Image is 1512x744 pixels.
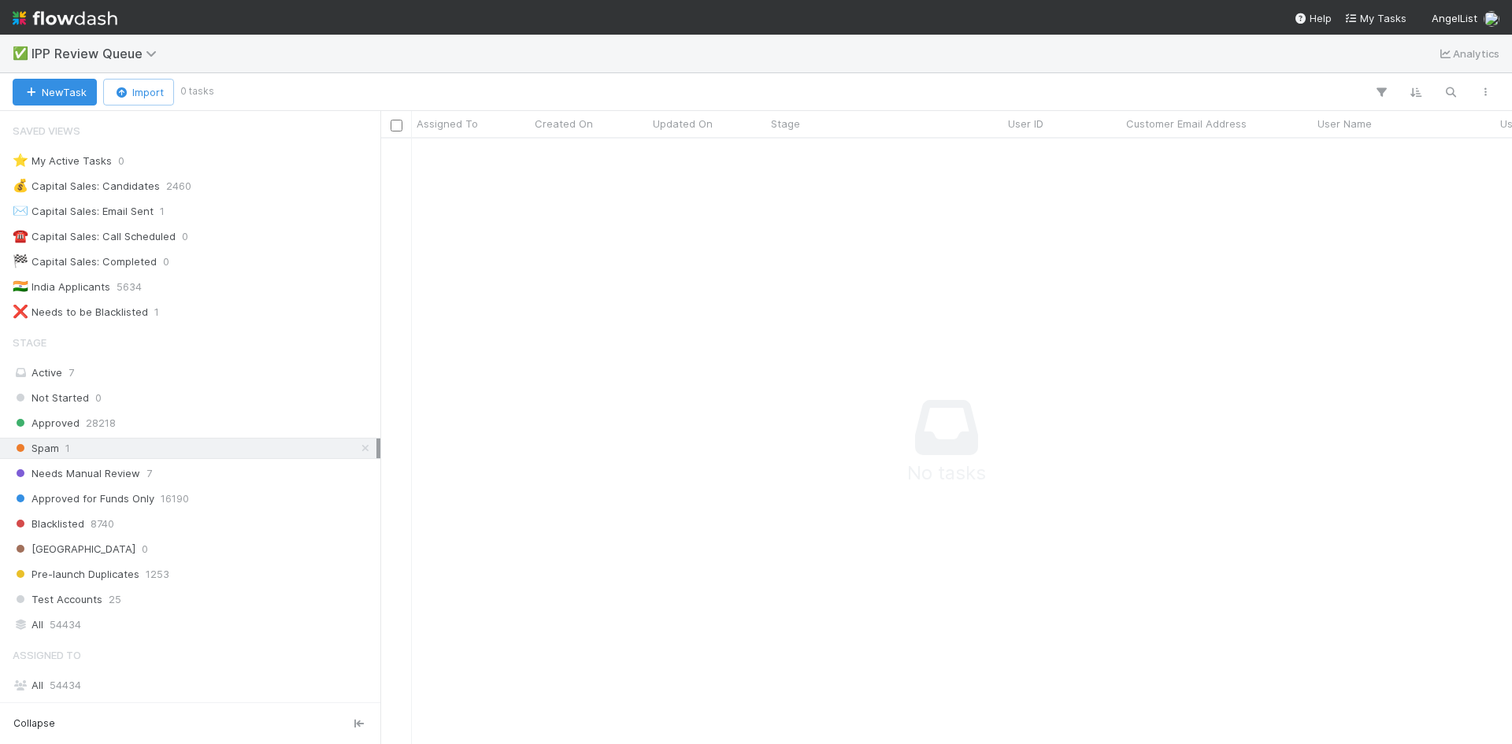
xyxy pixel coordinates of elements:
span: 25 [109,590,121,609]
span: 🇮🇳 [13,279,28,293]
div: India Applicants [13,277,110,297]
span: Saved Views [13,115,80,146]
span: Created On [535,116,593,131]
div: Needs to be Blacklisted [13,302,148,322]
img: avatar_0c8687a4-28be-40e9-aba5-f69283dcd0e7.png [1484,11,1499,27]
span: 8740 [91,514,114,534]
span: 28218 [86,413,116,433]
span: 2460 [166,176,191,196]
span: 54434 [50,615,81,635]
span: Not Started [13,388,89,408]
span: User Name [1317,116,1372,131]
div: All [13,615,376,635]
img: logo-inverted-e16ddd16eac7371096b0.svg [13,5,117,31]
span: 0 [95,388,102,408]
a: Analytics [1437,44,1499,63]
span: 0 [182,227,188,246]
div: All [13,676,376,695]
span: Customer Email Address [1126,116,1247,131]
span: 5634 [117,277,142,297]
div: Capital Sales: Completed [13,252,157,272]
span: Needs Manual Review [13,464,140,483]
span: Collapse [13,716,55,731]
span: 0 [118,151,124,171]
span: 1253 [146,564,169,584]
div: Capital Sales: Call Scheduled [13,227,176,246]
span: Updated On [653,116,713,131]
span: ✅ [13,46,28,60]
span: My Tasks [1344,12,1406,24]
span: IPP Review Queue [31,46,165,61]
span: Test Accounts [13,590,102,609]
span: Stage [13,327,46,358]
span: 1 [65,439,70,458]
span: Approved for Funds Only [13,489,154,509]
div: Unassigned [13,701,376,720]
button: NewTask [13,79,97,105]
span: 1 [154,302,159,322]
span: 7 [69,366,74,379]
div: Active [13,363,376,383]
div: Capital Sales: Candidates [13,176,160,196]
span: 🏁 [13,254,28,268]
span: [GEOGRAPHIC_DATA] [13,539,135,559]
span: 54434 [50,679,81,691]
input: Toggle All Rows Selected [391,120,402,131]
span: 1 [160,202,165,221]
span: 18283 [96,701,126,720]
div: My Active Tasks [13,151,112,171]
span: Spam [13,439,59,458]
span: Pre-launch Duplicates [13,564,139,584]
span: 0 [163,252,169,272]
span: Assigned To [13,639,81,671]
span: User ID [1008,116,1043,131]
span: 0 [142,539,148,559]
span: 16190 [161,489,189,509]
span: Assigned To [417,116,478,131]
a: My Tasks [1344,10,1406,26]
span: ⭐ [13,154,28,167]
span: ☎️ [13,229,28,242]
span: ❌ [13,305,28,318]
span: Stage [771,116,800,131]
button: Import [103,79,174,105]
small: 0 tasks [180,84,214,98]
span: Approved [13,413,80,433]
span: Blacklisted [13,514,84,534]
span: 💰 [13,179,28,192]
div: Capital Sales: Email Sent [13,202,154,221]
span: AngelList [1432,12,1477,24]
span: ✉️ [13,204,28,217]
div: Help [1294,10,1332,26]
span: 7 [146,464,152,483]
